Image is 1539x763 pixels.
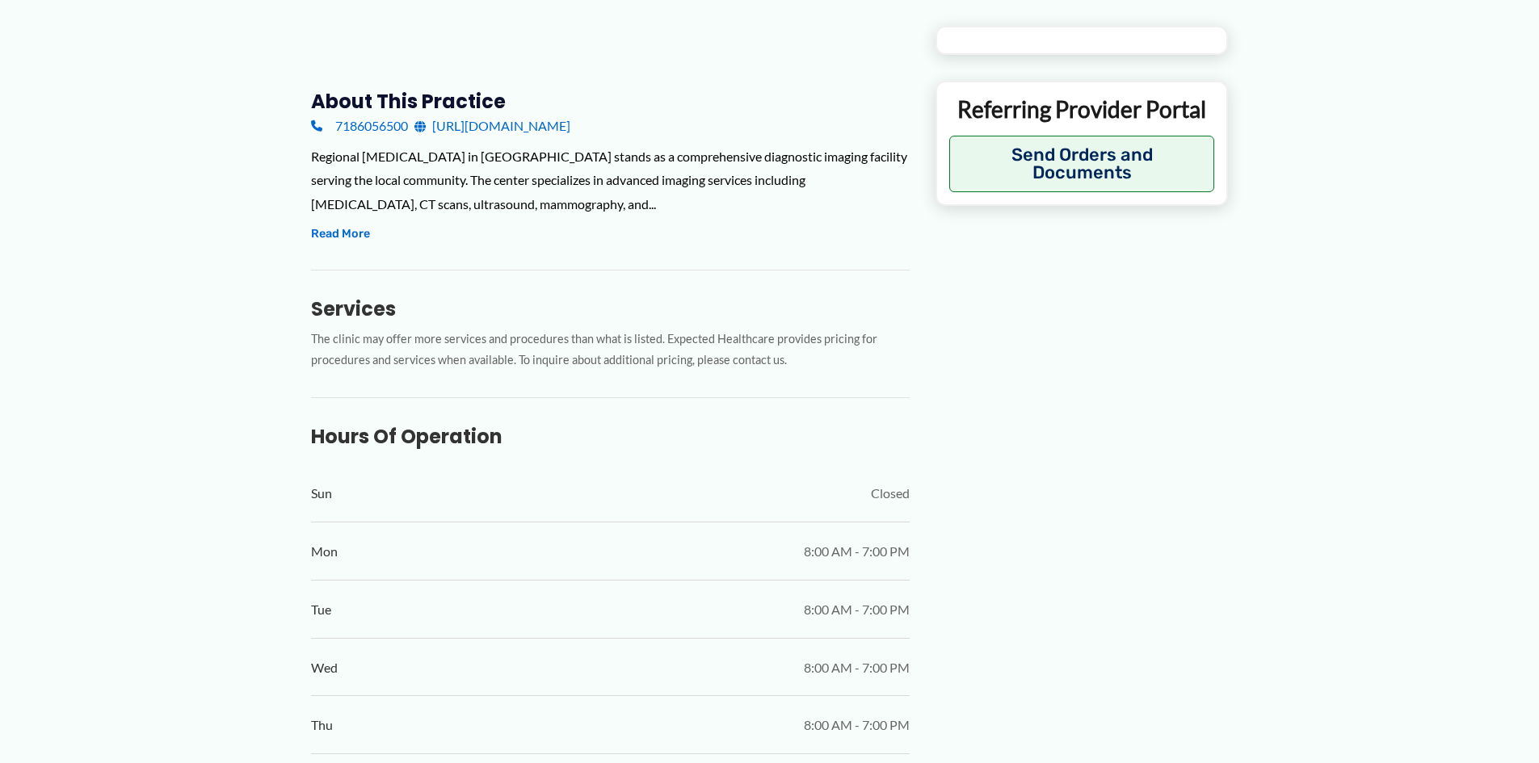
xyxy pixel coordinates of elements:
[311,656,338,680] span: Wed
[311,89,910,114] h3: About this practice
[311,597,331,622] span: Tue
[804,539,910,564] span: 8:00 AM - 7:00 PM
[949,136,1215,192] button: Send Orders and Documents
[311,713,333,737] span: Thu
[414,114,570,138] a: [URL][DOMAIN_NAME]
[311,424,910,449] h3: Hours of Operation
[311,145,910,216] div: Regional [MEDICAL_DATA] in [GEOGRAPHIC_DATA] stands as a comprehensive diagnostic imaging facilit...
[311,481,332,505] span: Sun
[949,94,1215,124] p: Referring Provider Portal
[871,481,910,505] span: Closed
[311,539,338,564] span: Mon
[804,713,910,737] span: 8:00 AM - 7:00 PM
[311,329,910,372] p: The clinic may offer more services and procedures than what is listed. Expected Healthcare provid...
[804,597,910,622] span: 8:00 AM - 7:00 PM
[804,656,910,680] span: 8:00 AM - 7:00 PM
[311,114,408,138] a: 7186056500
[311,296,910,321] h3: Services
[311,224,370,244] button: Read More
